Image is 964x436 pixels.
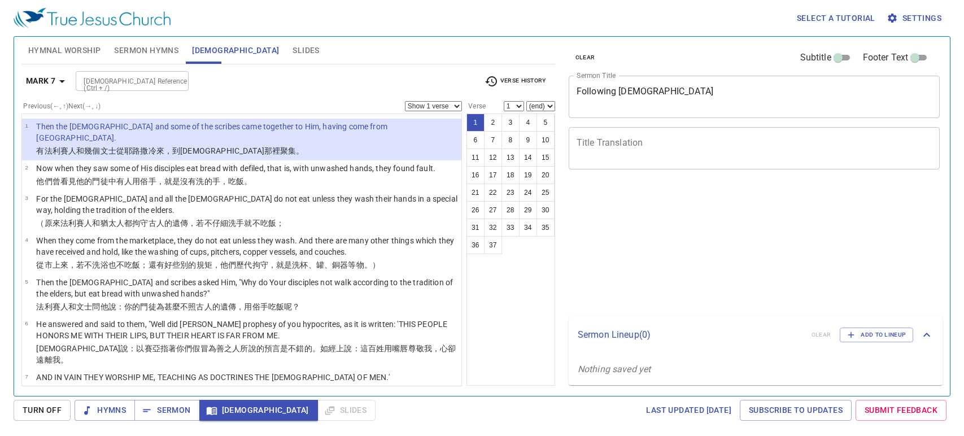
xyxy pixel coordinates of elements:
wg2596: 古人 [196,302,300,311]
wg5495: 就不 [244,219,284,228]
span: Sermon [143,403,190,417]
button: 13 [501,149,520,167]
span: 3 [25,195,28,201]
img: True Jesus Church [14,8,171,28]
wg4012: 你們 [36,344,456,364]
wg2268: 指著 [36,344,456,364]
wg846: 門徒 [92,177,252,186]
p: 法利賽人 [36,301,458,312]
wg2036: ：以賽亞 [36,344,456,364]
button: 18 [501,166,520,184]
button: 14 [519,149,537,167]
wg2068: 飯 [276,302,300,311]
p: [DEMOGRAPHIC_DATA]說 [36,343,458,365]
button: 29 [519,201,537,219]
wg4863: 。 [296,146,304,155]
wg846: 說：你的 [108,302,300,311]
button: Select a tutorial [792,8,880,29]
wg4314: [DEMOGRAPHIC_DATA]那裡聚集 [180,146,304,155]
wg740: 呢？ [284,302,300,311]
span: Submit Feedback [865,403,937,417]
iframe: from-child [564,181,867,312]
button: 34 [519,219,537,237]
button: 28 [501,201,520,219]
wg3101: 為甚麼 [156,302,300,311]
p: 他們將人 [36,385,389,396]
p: For the [DEMOGRAPHIC_DATA] and all the [DEMOGRAPHIC_DATA] do not eat unless they wash their hands... [36,193,458,216]
button: 2 [484,114,502,132]
wg1161: 遠 [36,355,68,364]
button: 24 [519,184,537,202]
wg449: 手 [212,177,252,186]
button: 11 [466,149,485,167]
button: 8 [501,131,520,149]
wg2064: ，到 [164,146,304,155]
wg2839: ，就是 [156,177,252,186]
wg575: 我 [53,355,68,364]
p: Sermon Lineup ( 0 ) [578,328,802,342]
button: 35 [536,219,555,237]
p: 從 [36,259,458,271]
button: Verse History [478,73,552,90]
p: （原來 [36,217,458,229]
span: 2 [25,164,28,171]
b: Mark 7 [26,74,55,88]
button: 6 [466,131,485,149]
button: 17 [484,166,502,184]
span: Sermon Hymns [114,43,178,58]
wg3756: 吃飯 [260,219,284,228]
span: Subtitle [800,51,831,64]
p: Then the [DEMOGRAPHIC_DATA] and scribes asked Him, "Why do Your disciples not walk according to t... [36,277,458,299]
button: 12 [484,149,502,167]
wg3101: 中有人 [108,177,252,186]
button: 22 [484,184,502,202]
button: 31 [466,219,485,237]
wg1122: 從 [116,146,304,155]
label: Verse [466,103,486,110]
button: Settings [884,8,946,29]
wg2068: ； [276,219,284,228]
span: Settings [889,11,941,25]
button: 36 [466,236,485,254]
wg4206: 離 [45,355,68,364]
button: 21 [466,184,485,202]
wg575: 市上 [45,260,380,269]
wg2532: 文士 [76,302,300,311]
span: Last updated [DATE] [646,403,731,417]
wg5330: 和 [68,302,300,311]
span: 1 [25,123,28,129]
wg449: 手 [260,302,300,311]
p: Then the [DEMOGRAPHIC_DATA] and some of the scribes came together to Him, having come from [GEOGR... [36,121,458,143]
a: Last updated [DATE] [642,400,736,421]
wg4245: 的遺傳 [212,302,300,311]
span: Verse History [485,75,546,88]
span: Add to Lineup [847,330,906,340]
wg1302: 不 [180,302,300,311]
span: 6 [25,320,28,326]
span: Hymnal Worship [28,43,101,58]
button: 9 [519,131,537,149]
button: 16 [466,166,485,184]
wg5100: 文士 [101,146,304,155]
p: 有法利賽人 [36,145,458,156]
span: Subscribe to Updates [749,403,843,417]
button: 32 [484,219,502,237]
button: Add to Lineup [840,328,913,342]
wg4675: 門徒 [140,302,300,311]
wg243: 規矩，他們歷代拘守 [197,260,381,269]
wg740: 。 [244,177,252,186]
button: 15 [536,149,555,167]
span: 7 [25,373,28,380]
i: Nothing saved yet [578,364,651,374]
button: 10 [536,131,555,149]
span: Turn Off [23,403,62,417]
wg4221: 、罐 [308,260,380,269]
a: Subscribe to Updates [740,400,852,421]
wg58: 來，若不 [60,260,380,269]
wg3756: 照 [188,302,300,311]
wg907: 也不 [108,260,380,269]
p: Now when they saw some of His disciples eat bread with defiled, that is, with unwashed hands, the... [36,163,435,174]
wg3862: ，用俗 [236,302,300,311]
button: Sermon [134,400,199,421]
p: When they come from the marketplace, they do not eat unless they wash. And there are many other t... [36,235,458,258]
